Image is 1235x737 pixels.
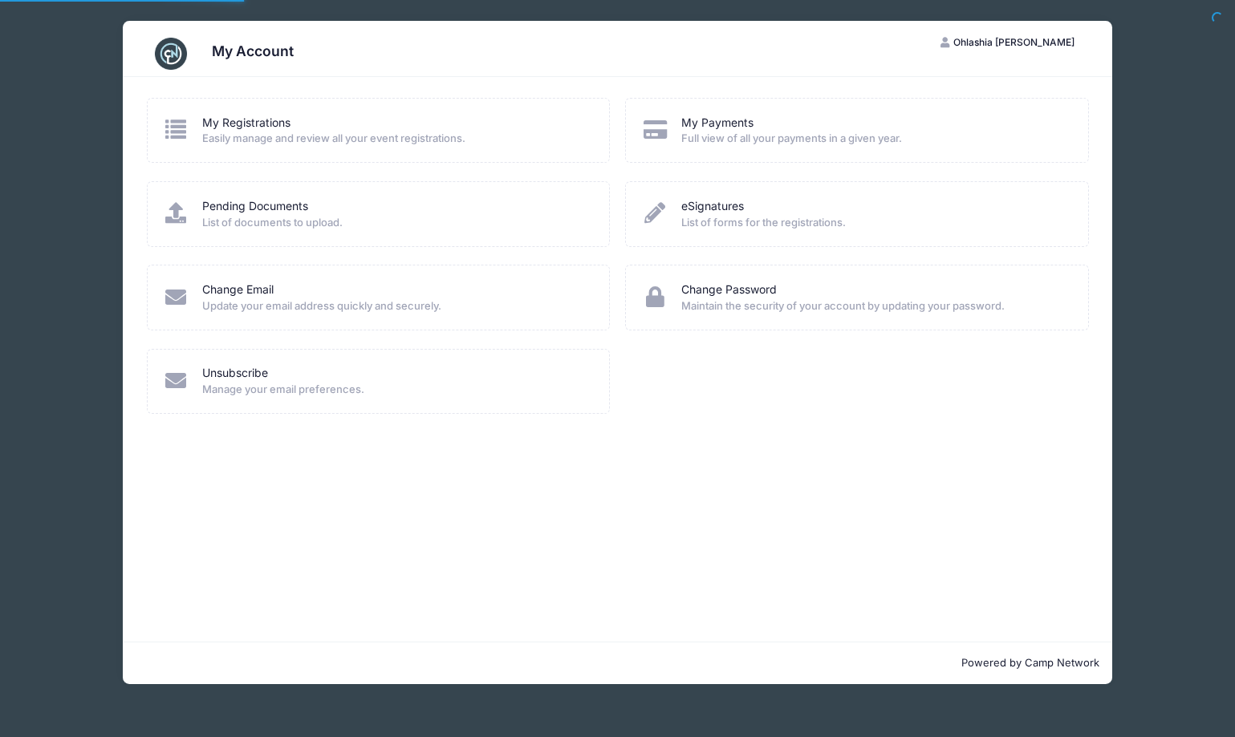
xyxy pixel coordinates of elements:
span: List of forms for the registrations. [681,215,1067,231]
span: Easily manage and review all your event registrations. [202,131,588,147]
span: Ohlashia [PERSON_NAME] [953,36,1075,48]
span: Manage your email preferences. [202,382,588,398]
span: Full view of all your payments in a given year. [681,131,1067,147]
a: eSignatures [681,198,744,215]
h3: My Account [212,43,294,59]
img: CampNetwork [155,38,187,70]
button: Ohlashia [PERSON_NAME] [927,29,1089,56]
span: List of documents to upload. [202,215,588,231]
a: Change Email [202,281,274,298]
p: Powered by Camp Network [136,655,1099,671]
a: Unsubscribe [202,365,268,382]
a: Change Password [681,281,777,298]
a: My Payments [681,115,754,132]
a: My Registrations [202,115,290,132]
a: Pending Documents [202,198,308,215]
span: Maintain the security of your account by updating your password. [681,298,1067,314]
span: Update your email address quickly and securely. [202,298,588,314]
